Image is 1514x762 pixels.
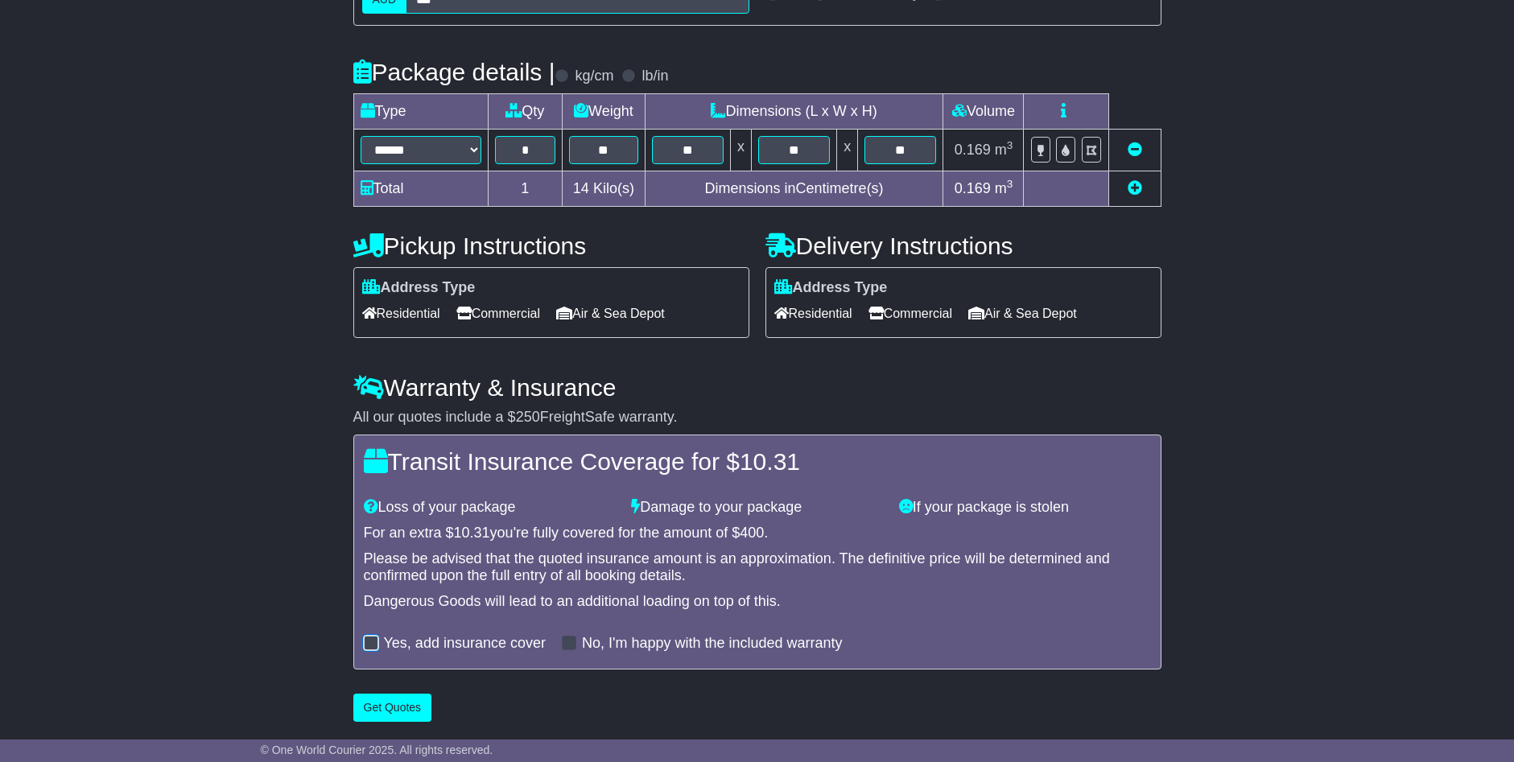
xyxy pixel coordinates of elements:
[765,233,1161,259] h4: Delivery Instructions
[454,525,490,541] span: 10.31
[1007,139,1013,151] sup: 3
[891,499,1159,517] div: If your package is stolen
[516,409,540,425] span: 250
[774,279,888,297] label: Address Type
[488,94,563,130] td: Qty
[774,301,852,326] span: Residential
[995,180,1013,196] span: m
[353,409,1161,426] div: All our quotes include a $ FreightSafe warranty.
[740,525,764,541] span: 400
[356,499,624,517] div: Loss of your package
[456,301,540,326] span: Commercial
[955,142,991,158] span: 0.169
[353,374,1161,401] h4: Warranty & Insurance
[362,279,476,297] label: Address Type
[868,301,952,326] span: Commercial
[645,94,943,130] td: Dimensions (L x W x H)
[353,171,488,207] td: Total
[353,233,749,259] h4: Pickup Instructions
[645,171,943,207] td: Dimensions in Centimetre(s)
[837,130,858,171] td: x
[573,180,589,196] span: 14
[730,130,751,171] td: x
[364,593,1151,611] div: Dangerous Goods will lead to an additional loading on top of this.
[1128,180,1142,196] a: Add new item
[364,448,1151,475] h4: Transit Insurance Coverage for $
[1128,142,1142,158] a: Remove this item
[955,180,991,196] span: 0.169
[575,68,613,85] label: kg/cm
[582,635,843,653] label: No, I'm happy with the included warranty
[563,94,646,130] td: Weight
[995,142,1013,158] span: m
[362,301,440,326] span: Residential
[488,171,563,207] td: 1
[384,635,546,653] label: Yes, add insurance cover
[641,68,668,85] label: lb/in
[261,743,493,756] span: © One World Courier 2025. All rights reserved.
[364,525,1151,542] div: For an extra $ you're fully covered for the amount of $ .
[968,301,1077,326] span: Air & Sea Depot
[353,59,555,85] h4: Package details |
[1007,178,1013,190] sup: 3
[943,94,1024,130] td: Volume
[364,550,1151,585] div: Please be advised that the quoted insurance amount is an approximation. The definitive price will...
[556,301,665,326] span: Air & Sea Depot
[353,694,432,722] button: Get Quotes
[353,94,488,130] td: Type
[563,171,646,207] td: Kilo(s)
[623,499,891,517] div: Damage to your package
[740,448,800,475] span: 10.31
